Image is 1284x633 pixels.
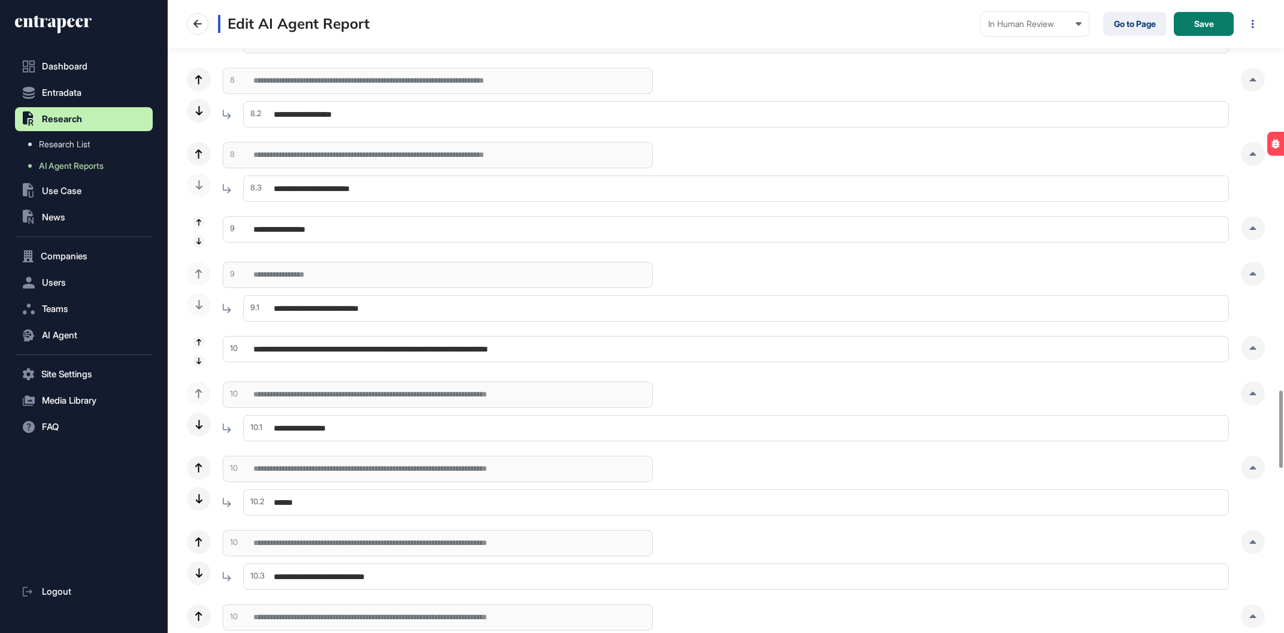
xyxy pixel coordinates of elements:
div: 9 [223,223,235,235]
span: FAQ [42,422,59,432]
div: 10 [223,343,238,355]
div: 10.1 [243,422,262,434]
span: Media Library [42,396,96,405]
span: Research List [39,140,90,149]
div: 10 [223,388,238,400]
button: Research [15,107,153,131]
div: 10 [223,537,238,549]
button: Save [1174,12,1234,36]
button: Media Library [15,389,153,413]
span: Save [1194,20,1214,28]
button: FAQ [15,415,153,439]
span: Dashboard [42,62,87,71]
button: Use Case [15,179,153,203]
a: Research List [21,134,153,155]
span: Companies [41,252,87,261]
span: Site Settings [41,369,92,379]
a: AI Agent Reports [21,155,153,177]
div: 8.2 [243,108,261,120]
div: 9 [223,268,235,280]
div: In Human Review [988,19,1082,29]
button: Companies [15,244,153,268]
div: 10 [223,462,238,474]
h3: Edit AI Agent Report [218,15,370,33]
button: Entradata [15,81,153,105]
div: 10 [223,611,238,623]
a: Dashboard [15,54,153,78]
div: 8 [223,74,235,86]
span: News [42,213,65,222]
div: 10.2 [243,496,264,508]
div: 8.3 [243,182,262,194]
span: AI Agent Reports [39,161,104,171]
div: 9.1 [243,302,259,314]
span: Teams [42,304,68,314]
span: AI Agent [42,331,77,340]
span: Use Case [42,186,81,196]
button: Teams [15,297,153,321]
button: Users [15,271,153,295]
a: Logout [15,580,153,604]
button: Site Settings [15,362,153,386]
a: Go to Page [1103,12,1167,36]
span: Entradata [42,88,81,98]
span: Users [42,278,66,287]
button: News [15,205,153,229]
span: Research [42,114,82,124]
div: 10.3 [243,570,265,582]
button: AI Agent [15,323,153,347]
div: 8 [223,149,235,160]
span: Logout [42,587,71,596]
